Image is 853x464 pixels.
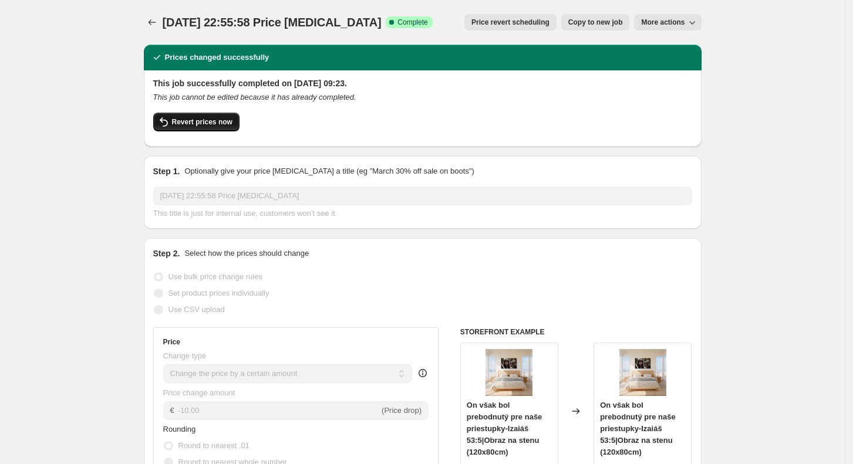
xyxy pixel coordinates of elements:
[382,406,422,415] span: (Price drop)
[153,187,692,205] input: 30% off holiday sale
[619,349,666,396] img: jezis-kristus-izaias-53-5-obrazy-na-stenu_80x.jpg
[163,388,235,397] span: Price change amount
[153,248,180,259] h2: Step 2.
[561,14,630,31] button: Copy to new job
[460,327,692,337] h6: STOREFRONT EXAMPLE
[178,441,250,450] span: Round to nearest .01
[485,349,532,396] img: jezis-kristus-izaias-53-5-obrazy-na-stenu_80x.jpg
[163,425,196,433] span: Rounding
[568,18,623,27] span: Copy to new job
[417,367,429,379] div: help
[144,14,160,31] button: Price change jobs
[467,401,542,456] span: On však bol prebodnutý pre naše priestupky-Izaiáš 53:5|Obraz na stenu (120x80cm)
[163,16,382,29] span: [DATE] 22:55:58 Price [MEDICAL_DATA]
[153,93,356,101] i: This job cannot be edited because it has already completed.
[168,272,262,281] span: Use bulk price change rules
[634,14,701,31] button: More actions
[172,117,232,127] span: Revert prices now
[464,14,557,31] button: Price revert scheduling
[153,209,335,218] span: This title is just for internal use, customers won't see it
[600,401,676,456] span: On však bol prebodnutý pre naše priestupky-Izaiáš 53:5|Obraz na stenu (120x80cm)
[153,77,692,89] h2: This job successfully completed on [DATE] 09:23.
[163,351,207,360] span: Change type
[163,337,180,347] h3: Price
[165,52,269,63] h2: Prices changed successfully
[168,305,225,314] span: Use CSV upload
[184,248,309,259] p: Select how the prices should change
[168,289,269,297] span: Set product prices individually
[397,18,427,27] span: Complete
[170,406,174,415] span: €
[184,165,474,177] p: Optionally give your price [MEDICAL_DATA] a title (eg "March 30% off sale on boots")
[641,18,685,27] span: More actions
[153,113,240,131] button: Revert prices now
[471,18,549,27] span: Price revert scheduling
[153,165,180,177] h2: Step 1.
[178,401,379,420] input: -10.00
